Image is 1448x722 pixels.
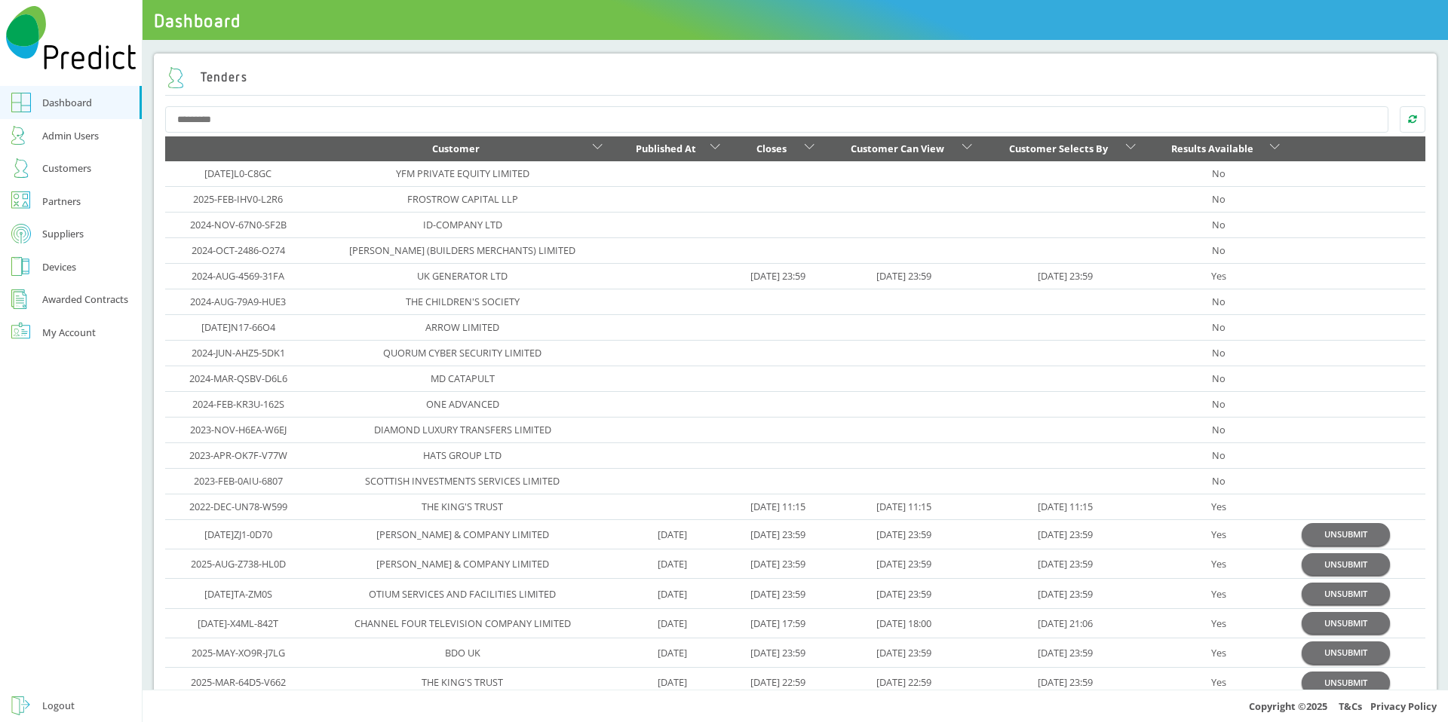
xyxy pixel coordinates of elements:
a: No [1212,218,1226,231]
a: No [1212,295,1226,308]
a: THE CHILDREN'S SOCIETY [406,295,520,308]
a: No [1212,423,1226,436]
a: 2024-FEB-KR3U-162S [192,397,284,411]
a: Yes [1211,557,1226,571]
a: [DATE] [658,587,687,601]
a: No [1212,474,1226,488]
a: [PERSON_NAME] (BUILDERS MERCHANTS) LIMITED [349,243,575,257]
a: [DATE] [658,646,687,659]
a: 2023-NOV-H6EA-W6EJ [190,423,287,436]
a: [DATE]L0-C8GC [204,167,271,180]
a: Yes [1211,587,1226,601]
a: [DATE] 11:15 [1038,500,1093,513]
a: [DATE]-X4ML-842T [198,616,278,630]
a: Yes [1211,269,1226,283]
a: [DATE] 23:59 [876,528,931,541]
a: [DATE]TA-ZM0S [204,587,272,601]
a: [DATE] 11:15 [876,500,931,513]
a: [DATE] 23:59 [1038,675,1093,689]
a: No [1212,372,1226,385]
a: Yes [1211,500,1226,513]
div: Dashboard [42,93,92,112]
a: 2024-MAR-QSBV-D6L6 [189,372,287,385]
a: [DATE] 22:59 [876,675,931,689]
a: Yes [1211,646,1226,659]
a: [DATE] 11:15 [750,500,805,513]
a: No [1212,320,1226,334]
a: 2024-NOV-67N0-SF2B [190,218,287,231]
a: Yes [1211,616,1226,630]
a: [DATE] 23:59 [876,557,931,571]
h2: Tenders [165,67,247,89]
a: No [1212,448,1226,462]
a: 2022-DEC-UN78-W599 [189,500,287,513]
a: 2025-AUG-Z738-HL0D [191,557,286,571]
a: 2025-MAR-64D5-V662 [191,675,286,689]
a: [DATE] 17:59 [750,616,805,630]
a: THE KING'S TRUST [422,500,503,513]
a: [DATE] 23:59 [750,646,805,659]
a: [PERSON_NAME] & COMPANY LIMITED [376,557,549,571]
div: Awarded Contracts [42,290,128,308]
a: [DATE] 23:59 [1038,587,1093,601]
a: 2024-AUG-4569-31FA [192,269,284,283]
a: UK GENERATOR LTD [417,269,508,283]
a: [DATE] 23:59 [750,587,805,601]
a: [DATE] 23:59 [1038,646,1093,659]
button: UNSUBMIT [1302,612,1390,634]
a: YFM PRIVATE EQUITY LIMITED [396,167,529,180]
a: [DATE] 23:59 [876,587,931,601]
a: Yes [1211,675,1226,689]
a: ID-COMPANY LTD [423,218,502,231]
a: MD CATAPULT [431,372,495,385]
a: No [1212,346,1226,359]
a: [DATE] [658,675,687,689]
div: Customers [42,159,91,177]
button: UNSUBMIT [1302,641,1390,663]
a: 2025-MAY-XO9R-J7LG [192,646,285,659]
a: [DATE] 23:59 [750,269,805,283]
a: [DATE] [658,528,687,541]
a: 2024-OCT-2486-O274 [192,243,285,257]
div: Devices [42,258,76,276]
a: ONE ADVANCED [426,397,499,411]
a: BDO UK [445,646,480,659]
div: Admin Users [42,127,99,145]
a: QUORUM CYBER SECURITY LIMITED [383,346,541,359]
a: THE KING'S TRUST [422,675,503,689]
a: Privacy Policy [1370,699,1437,713]
img: Predict Mobile [6,6,137,69]
a: SCOTTISH INVESTMENTS SERVICES LIMITED [365,474,560,488]
div: Logout [42,696,75,714]
button: UNSUBMIT [1302,553,1390,575]
button: UNSUBMIT [1302,523,1390,545]
a: Yes [1211,528,1226,541]
a: 2023-FEB-0AIU-6807 [194,474,283,488]
div: Customer Selects By [994,139,1122,158]
a: [DATE]N17-66O4 [201,320,275,334]
a: [DATE] 18:00 [876,616,931,630]
a: [DATE] 23:59 [1038,557,1093,571]
div: Results Available [1158,139,1266,158]
div: Suppliers [42,225,84,243]
a: [DATE] [658,616,687,630]
a: No [1212,192,1226,206]
button: UNSUBMIT [1302,672,1390,693]
a: T&Cs [1339,699,1362,713]
a: [DATE] 23:59 [750,557,805,571]
a: 2024-AUG-79A9-HUE3 [190,295,286,308]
